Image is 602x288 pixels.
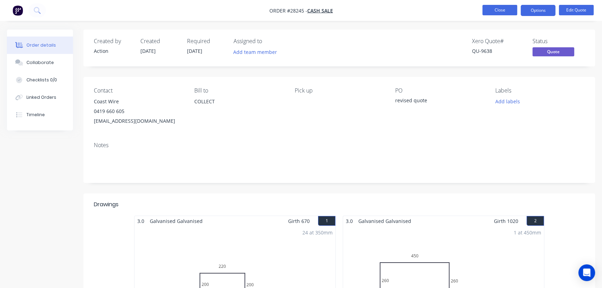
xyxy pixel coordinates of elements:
div: Coast Wire [94,97,183,106]
div: Pick up [295,87,384,94]
div: Open Intercom Messenger [578,264,595,281]
div: Notes [94,142,585,149]
div: Checklists 0/0 [26,77,57,83]
div: Drawings [94,200,119,209]
div: Assigned to [234,38,303,45]
div: Required [187,38,225,45]
div: Created by [94,38,132,45]
span: Galvanised Galvanised [147,216,205,226]
div: COLLECT [194,97,284,119]
span: Order #28245 - [269,7,307,14]
a: CASH SALE [307,7,333,14]
div: Status [532,38,585,45]
div: Contact [94,87,183,94]
div: Bill to [194,87,284,94]
button: 1 [318,216,335,226]
div: Linked Orders [26,94,56,101]
button: Edit Quote [559,5,594,15]
div: Timeline [26,112,45,118]
div: Created [140,38,179,45]
span: Quote [532,47,574,56]
button: Add team member [230,47,281,57]
div: Labels [495,87,585,94]
button: Order details [7,37,73,54]
span: Girth 1020 [494,216,518,226]
div: QU-9638 [472,47,524,55]
button: 2 [527,216,544,226]
img: Factory [13,5,23,16]
span: 3.0 [135,216,147,226]
div: 1 at 450mm [514,229,541,236]
button: Checklists 0/0 [7,71,73,89]
button: Collaborate [7,54,73,71]
div: [EMAIL_ADDRESS][DOMAIN_NAME] [94,116,183,126]
div: COLLECT [194,97,284,106]
div: 0419 660 605 [94,106,183,116]
div: Collaborate [26,59,54,66]
div: Order details [26,42,56,48]
span: Galvanised Galvanised [356,216,414,226]
button: Close [482,5,517,15]
div: revised quote [395,97,482,106]
button: Options [521,5,555,16]
button: Linked Orders [7,89,73,106]
div: Xero Quote # [472,38,524,45]
div: PO [395,87,484,94]
span: [DATE] [140,48,156,54]
span: 3.0 [343,216,356,226]
button: Add team member [234,47,281,57]
button: Add labels [491,97,523,106]
div: Action [94,47,132,55]
span: [DATE] [187,48,202,54]
div: 24 at 350mm [302,229,333,236]
button: Timeline [7,106,73,123]
div: Coast Wire0419 660 605[EMAIL_ADDRESS][DOMAIN_NAME] [94,97,183,126]
span: Girth 670 [288,216,310,226]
